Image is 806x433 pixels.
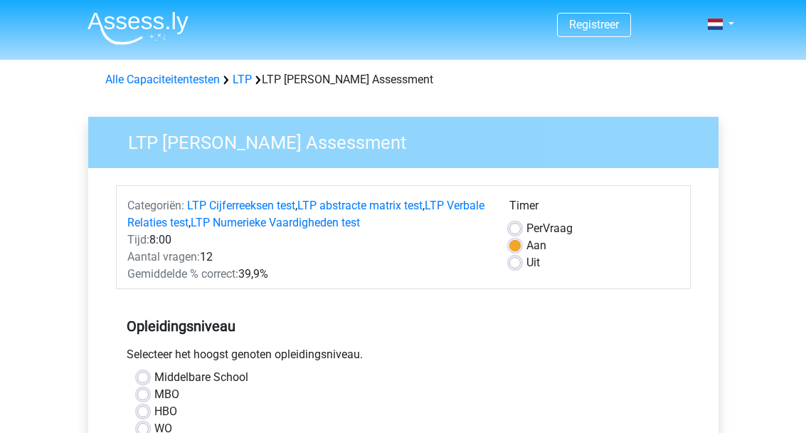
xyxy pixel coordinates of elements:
div: Timer [509,197,679,220]
div: , , , [117,197,499,231]
a: LTP Numerieke Vaardigheden test [191,216,360,229]
div: 39,9% [117,266,499,283]
a: LTP abstracte matrix test [297,199,423,212]
a: Alle Capaciteitentesten [105,73,220,86]
label: MBO [154,386,179,403]
a: LTP [233,73,252,86]
img: Assessly [88,11,189,45]
label: Middelbare School [154,369,248,386]
label: HBO [154,403,177,420]
span: Aantal vragen: [127,250,200,264]
span: Per [526,221,543,235]
div: 12 [117,249,499,266]
h5: Opleidingsniveau [127,312,680,340]
h3: LTP [PERSON_NAME] Assessment [111,126,708,154]
div: Selecteer het hoogst genoten opleidingsniveau. [116,346,691,369]
label: Aan [526,237,546,254]
span: Categoriën: [127,199,184,212]
a: LTP Cijferreeksen test [187,199,295,212]
div: 8:00 [117,231,499,249]
label: Vraag [526,220,573,237]
label: Uit [526,254,540,271]
span: Tijd: [127,233,149,246]
span: Gemiddelde % correct: [127,267,238,281]
div: LTP [PERSON_NAME] Assessment [100,71,707,88]
a: Registreer [569,18,619,31]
